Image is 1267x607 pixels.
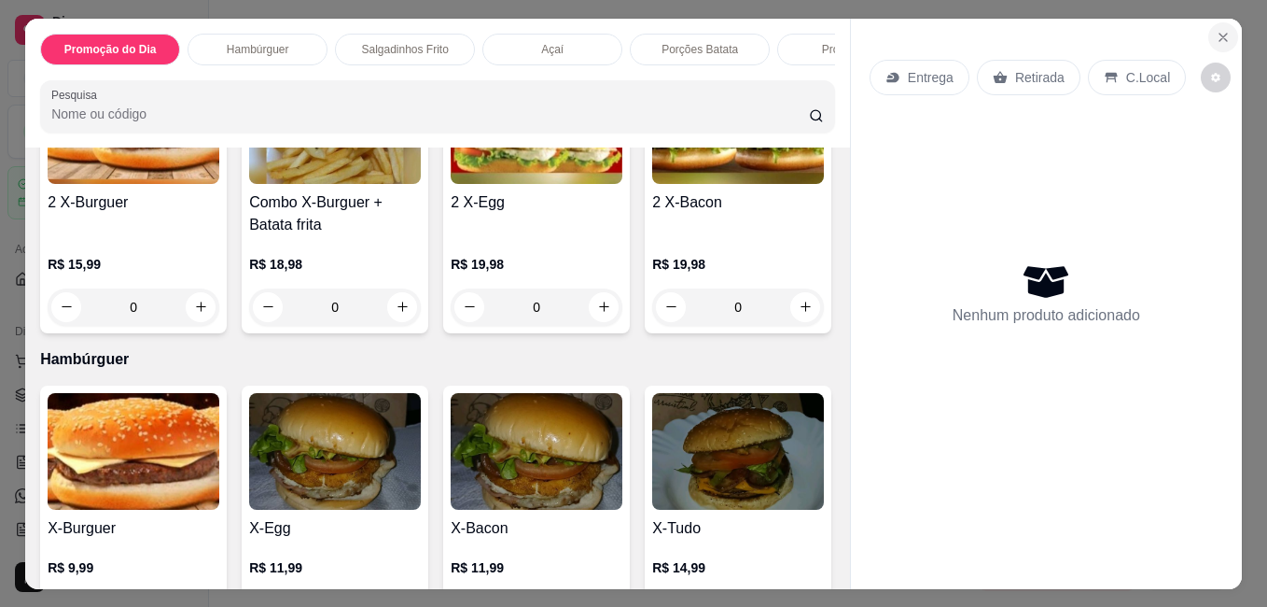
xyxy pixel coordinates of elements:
[1208,22,1238,52] button: Close
[953,304,1140,327] p: Nenhum produto adicionado
[48,517,219,540] h4: X-Burguer
[186,292,216,322] button: increase-product-quantity
[451,255,622,274] p: R$ 19,98
[51,292,81,322] button: decrease-product-quantity
[652,558,824,577] p: R$ 14,99
[51,87,104,103] label: Pesquisa
[661,42,738,57] p: Porções Batata
[652,393,824,510] img: product-image
[361,42,448,57] p: Salgadinhos Frito
[64,42,157,57] p: Promoção do Dia
[51,105,809,123] input: Pesquisa
[249,191,421,236] h4: Combo X-Burguer + Batata frita
[541,42,564,57] p: Açaí
[249,517,421,540] h4: X-Egg
[1015,68,1065,87] p: Retirada
[249,393,421,510] img: product-image
[249,558,421,577] p: R$ 11,99
[451,393,622,510] img: product-image
[652,191,824,214] h4: 2 X-Bacon
[1126,68,1170,87] p: C.Local
[48,255,219,274] p: R$ 15,99
[1201,63,1231,92] button: decrease-product-quantity
[652,255,824,274] p: R$ 19,98
[589,292,619,322] button: increase-product-quantity
[227,42,289,57] p: Hambúrguer
[48,191,219,214] h4: 2 X-Burguer
[790,292,820,322] button: increase-product-quantity
[652,517,824,540] h4: X-Tudo
[451,558,622,577] p: R$ 11,99
[451,517,622,540] h4: X-Bacon
[48,393,219,510] img: product-image
[249,255,421,274] p: R$ 18,98
[656,292,686,322] button: decrease-product-quantity
[48,558,219,577] p: R$ 9,99
[908,68,954,87] p: Entrega
[822,42,873,57] p: Promoção
[40,348,835,371] p: Hambúrguer
[451,191,622,214] h4: 2 X-Egg
[454,292,484,322] button: decrease-product-quantity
